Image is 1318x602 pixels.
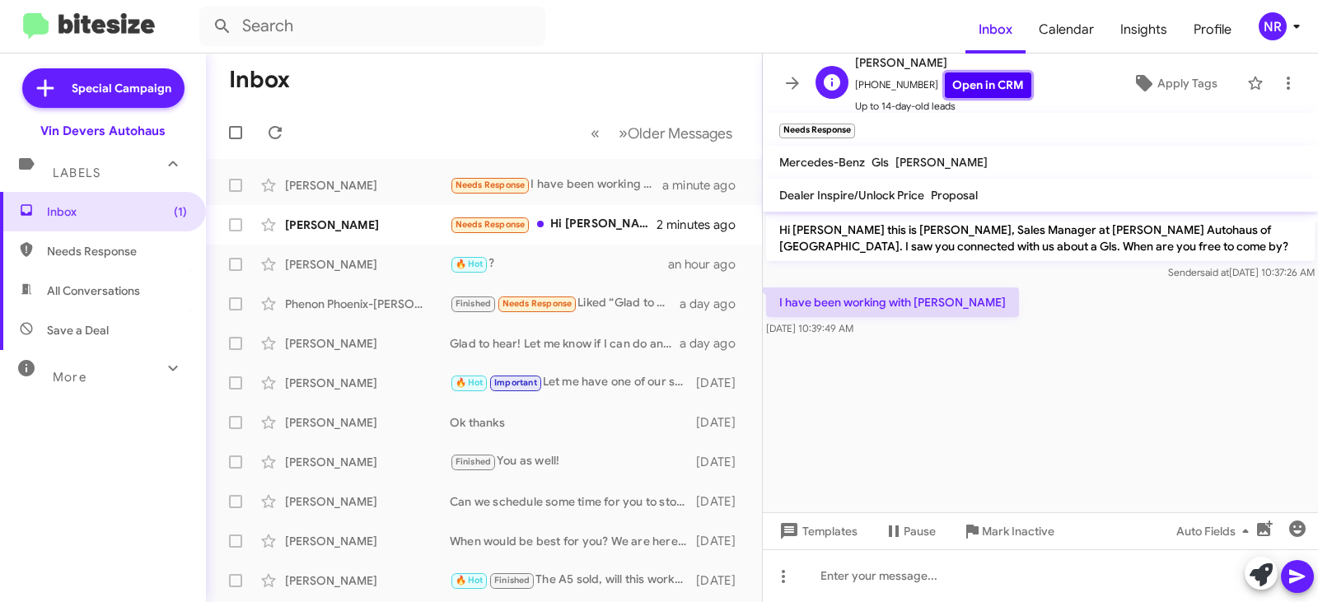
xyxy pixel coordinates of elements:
div: 2 minutes ago [657,217,749,233]
span: Needs Response [47,243,187,259]
a: Insights [1107,6,1180,54]
span: « [591,123,600,143]
div: Phenon Phoenix-[PERSON_NAME] [285,296,450,312]
div: [PERSON_NAME] [285,256,450,273]
div: NR [1259,12,1287,40]
div: [PERSON_NAME] [285,454,450,470]
span: » [619,123,628,143]
div: Can we schedule some time for you to stop by the dealership? We are extremely interested in your ... [450,493,696,510]
span: Templates [776,516,858,546]
div: When would be best for you? We are here tonight until 8pm! [450,533,696,549]
p: Hi [PERSON_NAME] this is [PERSON_NAME], Sales Manager at [PERSON_NAME] Autohaus of [GEOGRAPHIC_DA... [766,215,1315,261]
button: Apply Tags [1110,68,1239,98]
div: Let me have one of our sales specialists look into the current market for your vehicle and reach ... [450,373,696,392]
span: Proposal [931,188,978,203]
span: Needs Response [502,298,573,309]
span: Auto Fields [1176,516,1255,546]
span: Labels [53,166,100,180]
div: [DATE] [696,414,749,431]
span: Older Messages [628,124,732,142]
span: 🔥 Hot [456,377,484,388]
div: [DATE] [696,533,749,549]
div: [DATE] [696,572,749,589]
span: Finished [456,298,492,309]
span: Mark Inactive [982,516,1054,546]
div: [PERSON_NAME] [285,493,450,510]
div: Ok thanks [450,414,696,431]
nav: Page navigation example [582,116,742,150]
div: Hi [PERSON_NAME] - unfortunately no because I live in [GEOGRAPHIC_DATA]. I will make a plan to co... [450,215,657,234]
span: 🔥 Hot [456,259,484,269]
div: a day ago [680,296,749,312]
div: a day ago [680,335,749,352]
button: Mark Inactive [949,516,1068,546]
a: Inbox [965,6,1026,54]
div: [PERSON_NAME] [285,375,450,391]
div: You as well! [450,452,696,471]
button: Previous [581,116,610,150]
button: Templates [763,516,871,546]
a: Profile [1180,6,1245,54]
div: Vin Devers Autohaus [40,123,166,139]
span: Pause [904,516,936,546]
a: Open in CRM [945,72,1031,98]
h1: Inbox [229,67,290,93]
div: [PERSON_NAME] [285,533,450,549]
span: More [53,370,86,385]
span: Gls [872,155,889,170]
span: [PERSON_NAME] [895,155,988,170]
button: Pause [871,516,949,546]
button: Auto Fields [1163,516,1269,546]
span: Up to 14-day-old leads [855,98,1031,114]
span: Sender [DATE] 10:37:26 AM [1168,266,1315,278]
button: NR [1245,12,1300,40]
div: [PERSON_NAME] [285,217,450,233]
span: Mercedes-Benz [779,155,865,170]
a: Special Campaign [22,68,185,108]
button: Next [609,116,742,150]
span: [PERSON_NAME] [855,53,1031,72]
span: Needs Response [456,219,526,230]
span: 🔥 Hot [456,575,484,586]
span: said at [1200,266,1229,278]
div: I have been working with [PERSON_NAME] [450,175,662,194]
span: All Conversations [47,282,140,299]
span: Needs Response [456,180,526,190]
span: Inbox [47,203,187,220]
span: Finished [456,456,492,467]
div: [PERSON_NAME] [285,414,450,431]
span: Special Campaign [72,80,171,96]
span: Dealer Inspire/Unlock Price [779,188,924,203]
div: ? [450,254,668,273]
span: Apply Tags [1157,68,1218,98]
div: Glad to hear! Let me know if I can do anything to help at this time. [450,335,680,352]
span: [DATE] 10:39:49 AM [766,322,853,334]
small: Needs Response [779,124,855,138]
a: Calendar [1026,6,1107,54]
span: Finished [494,575,530,586]
div: an hour ago [668,256,749,273]
div: a minute ago [662,177,749,194]
input: Search [199,7,545,46]
span: Important [494,377,537,388]
div: The A5 sold, will this work? [URL][DOMAIN_NAME] [450,571,696,590]
span: (1) [174,203,187,220]
div: [DATE] [696,493,749,510]
div: [PERSON_NAME] [285,572,450,589]
div: [PERSON_NAME] [285,177,450,194]
span: [PHONE_NUMBER] [855,72,1031,98]
div: Liked “Glad to hear everything with [PERSON_NAME] went well! Whenever we can help in the future, ... [450,294,680,313]
span: Save a Deal [47,322,109,338]
p: I have been working with [PERSON_NAME] [766,287,1019,317]
div: [DATE] [696,454,749,470]
div: [DATE] [696,375,749,391]
div: [PERSON_NAME] [285,335,450,352]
